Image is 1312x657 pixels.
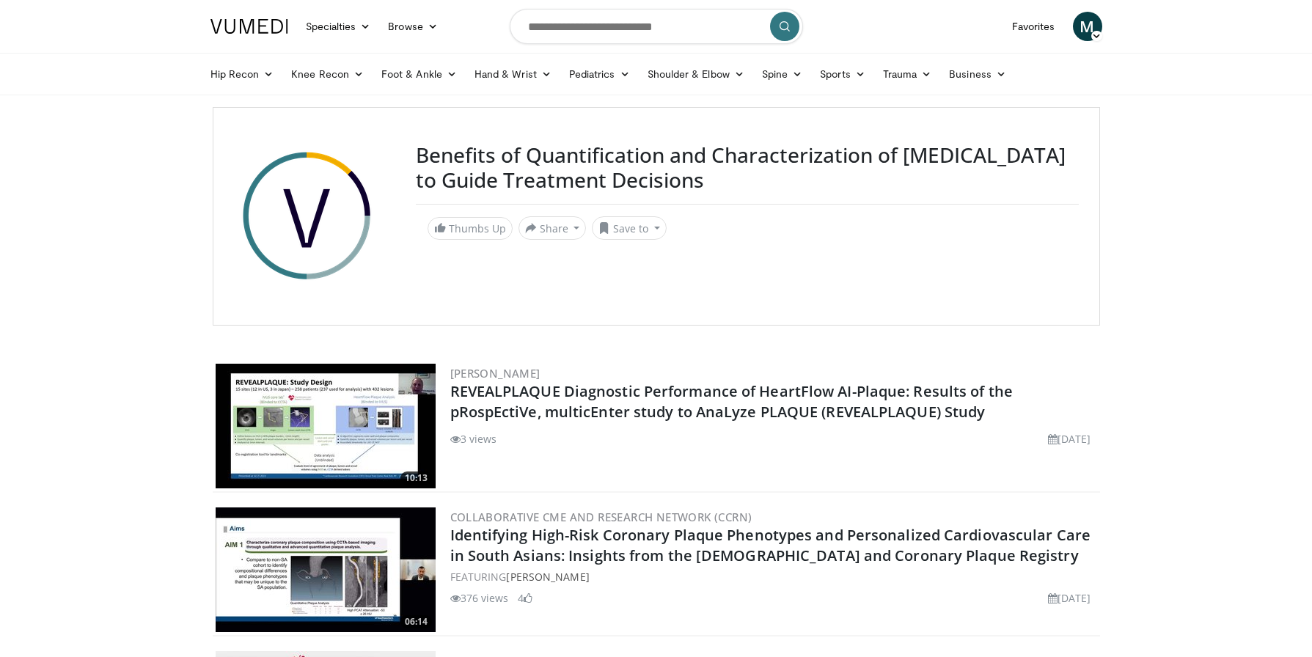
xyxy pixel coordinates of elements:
[297,12,380,41] a: Specialties
[1003,12,1064,41] a: Favorites
[400,471,432,485] span: 10:13
[379,12,447,41] a: Browse
[450,569,1097,584] div: FEATURING
[216,364,436,488] a: 10:13
[518,590,532,606] li: 4
[639,59,753,89] a: Shoulder & Elbow
[560,59,639,89] a: Pediatrics
[428,217,513,240] a: Thumbs Up
[450,590,509,606] li: 376 views
[510,9,803,44] input: Search topics, interventions
[400,615,432,628] span: 06:14
[450,381,1013,422] a: REVEALPLAQUE Diagnostic Performance of HeartFlow AI-Plaque: Results of the pRospEctiVe, multicEnt...
[210,19,288,34] img: VuMedi Logo
[940,59,1015,89] a: Business
[202,59,283,89] a: Hip Recon
[753,59,811,89] a: Spine
[450,510,752,524] a: Collaborative CME and Research Network (CCRN)
[466,59,560,89] a: Hand & Wrist
[592,216,667,240] button: Save to
[1048,590,1091,606] li: [DATE]
[216,364,436,488] img: f2c68859-0141-4a8b-a821-33e5a922fb60.300x170_q85_crop-smart_upscale.jpg
[450,525,1091,565] a: Identifying High-Risk Coronary Plaque Phenotypes and Personalized Cardiovascular Care in South As...
[416,143,1079,192] h3: Benefits of Quantification and Characterization of [MEDICAL_DATA] to Guide Treatment Decisions
[450,431,497,447] li: 3 views
[216,507,436,632] a: 06:14
[373,59,466,89] a: Foot & Ankle
[811,59,874,89] a: Sports
[450,366,540,381] a: [PERSON_NAME]
[1073,12,1102,41] a: M
[506,570,589,584] a: [PERSON_NAME]
[282,59,373,89] a: Knee Recon
[1048,431,1091,447] li: [DATE]
[518,216,587,240] button: Share
[216,507,436,632] img: fb6fda3e-1d2f-4613-852a-78c27ce6deb2.300x170_q85_crop-smart_upscale.jpg
[874,59,941,89] a: Trauma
